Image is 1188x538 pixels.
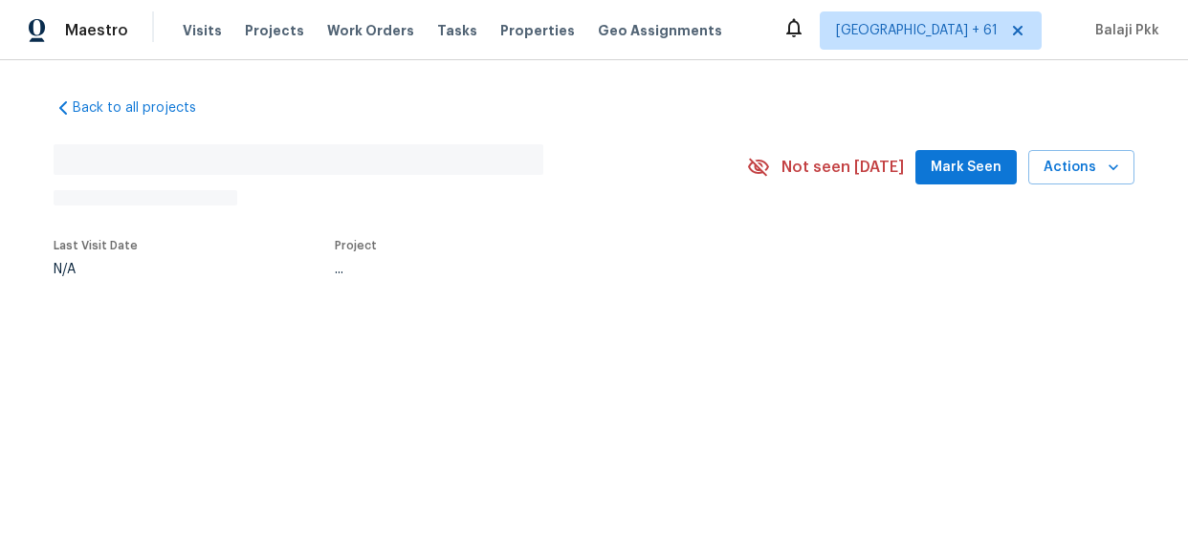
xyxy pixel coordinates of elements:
[437,24,477,37] span: Tasks
[335,263,702,276] div: ...
[245,21,304,40] span: Projects
[54,98,237,118] a: Back to all projects
[931,156,1001,180] span: Mark Seen
[1028,150,1134,185] button: Actions
[781,158,904,177] span: Not seen [DATE]
[327,21,414,40] span: Work Orders
[836,21,998,40] span: [GEOGRAPHIC_DATA] + 61
[1088,21,1159,40] span: Balaji Pkk
[598,21,722,40] span: Geo Assignments
[1044,156,1119,180] span: Actions
[54,240,138,251] span: Last Visit Date
[915,150,1017,185] button: Mark Seen
[500,21,575,40] span: Properties
[183,21,222,40] span: Visits
[54,263,138,276] div: N/A
[65,21,128,40] span: Maestro
[335,240,377,251] span: Project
